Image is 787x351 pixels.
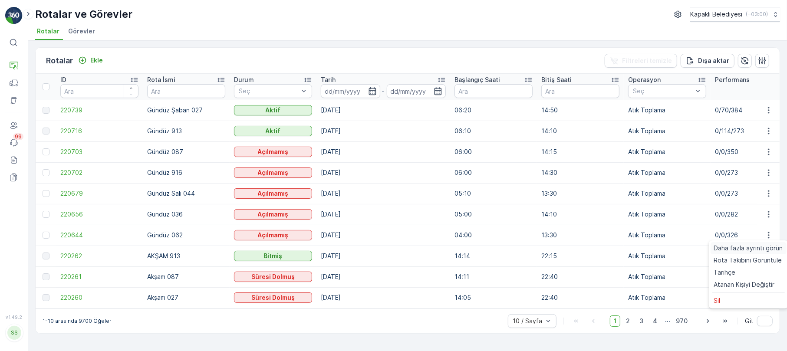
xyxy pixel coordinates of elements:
[610,315,620,327] span: 1
[258,148,289,156] p: Açılmamış
[714,256,782,265] span: Rota Takibini Görüntüle
[321,84,380,98] input: dd/mm/yyyy
[537,246,624,266] td: 22:15
[258,210,289,219] p: Açılmamış
[239,87,299,95] p: Seç
[316,183,450,204] td: [DATE]
[690,7,780,22] button: Kapaklı Belediyesi(+03:00)
[60,293,138,302] a: 220260
[234,105,312,115] button: Aktif
[316,266,450,287] td: [DATE]
[43,318,112,325] p: 1-10 arasında 9700 Öğeler
[7,326,21,340] div: SS
[624,162,711,183] td: Atık Toplama
[316,225,450,246] td: [DATE]
[450,266,537,287] td: 14:11
[143,287,230,308] td: Akşam 027
[234,251,312,261] button: Bitmiş
[624,287,711,308] td: Atık Toplama
[60,127,138,135] a: 220716
[266,106,281,115] p: Aktif
[624,225,711,246] td: Atık Toplama
[316,141,450,162] td: [DATE]
[43,148,49,155] div: Toggle Row Selected
[316,204,450,225] td: [DATE]
[43,190,49,197] div: Toggle Row Selected
[234,209,312,220] button: Açılmamış
[43,273,49,280] div: Toggle Row Selected
[605,54,677,68] button: Filtreleri temizle
[234,292,312,303] button: Süresi Dolmuş
[537,266,624,287] td: 22:40
[628,75,661,84] p: Operasyon
[537,121,624,141] td: 14:10
[715,75,750,84] p: Performans
[43,253,49,259] div: Toggle Row Selected
[90,56,103,65] p: Ekle
[143,162,230,183] td: Gündüz 916
[665,315,670,327] p: ...
[5,134,23,151] a: 99
[234,126,312,136] button: Aktif
[60,189,138,198] a: 220679
[60,252,138,260] a: 220262
[450,121,537,141] td: 06:10
[60,84,138,98] input: Ara
[266,127,281,135] p: Aktif
[450,204,537,225] td: 05:00
[624,121,711,141] td: Atık Toplama
[746,11,768,18] p: ( +03:00 )
[147,84,225,98] input: Ara
[711,254,787,266] a: Rota Takibini Görüntüle
[537,141,624,162] td: 14:15
[537,183,624,204] td: 13:30
[60,231,138,239] a: 220644
[714,244,783,253] span: Daha fazla ayrıntı görün
[60,148,138,156] span: 220703
[649,315,661,327] span: 4
[264,252,283,260] p: Bitmiş
[60,75,66,84] p: ID
[251,272,295,281] p: Süresi Dolmuş
[450,100,537,121] td: 06:20
[35,7,132,21] p: Rotalar ve Görevler
[60,272,138,281] a: 220261
[75,55,106,66] button: Ekle
[234,188,312,199] button: Açılmamış
[143,225,230,246] td: Gündüz 062
[541,84,619,98] input: Ara
[624,183,711,204] td: Atık Toplama
[672,315,692,327] span: 970
[143,100,230,121] td: Gündüz Şaban 027
[143,204,230,225] td: Gündüz 036
[537,162,624,183] td: 14:30
[622,56,672,65] p: Filtreleri temizle
[43,232,49,239] div: Toggle Row Selected
[537,287,624,308] td: 22:40
[450,162,537,183] td: 06:00
[316,100,450,121] td: [DATE]
[60,210,138,219] a: 220656
[454,84,533,98] input: Ara
[15,133,22,140] p: 99
[633,87,693,95] p: Seç
[258,168,289,177] p: Açılmamış
[234,75,254,84] p: Durum
[60,106,138,115] a: 220739
[316,287,450,308] td: [DATE]
[43,294,49,301] div: Toggle Row Selected
[251,293,295,302] p: Süresi Dolmuş
[143,246,230,266] td: AKŞAM 913
[714,268,736,277] span: Tarihçe
[60,168,138,177] a: 220702
[234,167,312,178] button: Açılmamış
[622,315,634,327] span: 2
[714,296,721,305] span: Sil
[143,141,230,162] td: Gündüz 087
[68,27,95,36] span: Görevler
